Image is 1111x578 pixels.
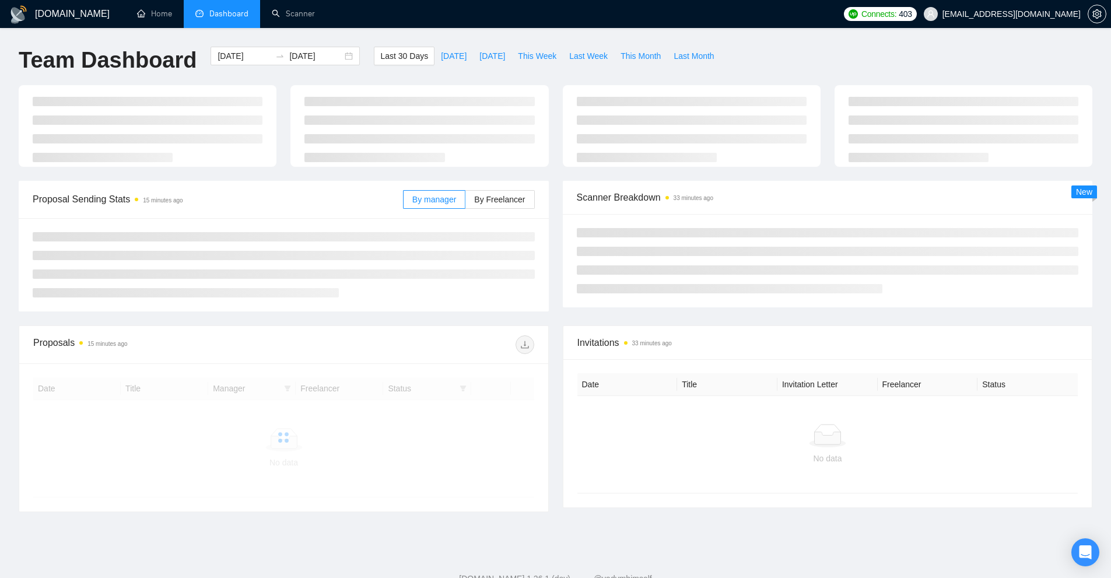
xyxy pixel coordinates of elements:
[1088,5,1106,23] button: setting
[412,195,456,204] span: By manager
[861,8,896,20] span: Connects:
[667,47,720,65] button: Last Month
[33,335,283,354] div: Proposals
[275,51,285,61] span: swap-right
[473,47,511,65] button: [DATE]
[275,51,285,61] span: to
[33,192,403,206] span: Proposal Sending Stats
[511,47,563,65] button: This Week
[632,340,672,346] time: 33 minutes ago
[87,341,127,347] time: 15 minutes ago
[474,195,525,204] span: By Freelancer
[587,452,1069,465] div: No data
[289,50,342,62] input: End date
[1076,187,1092,197] span: New
[621,50,661,62] span: This Month
[1088,9,1106,19] a: setting
[577,190,1079,205] span: Scanner Breakdown
[218,50,271,62] input: Start date
[674,195,713,201] time: 33 minutes ago
[434,47,473,65] button: [DATE]
[899,8,912,20] span: 403
[479,50,505,62] span: [DATE]
[380,50,428,62] span: Last 30 Days
[1088,9,1106,19] span: setting
[143,197,183,204] time: 15 minutes ago
[927,10,935,18] span: user
[674,50,714,62] span: Last Month
[195,9,204,17] span: dashboard
[518,50,556,62] span: This Week
[441,50,467,62] span: [DATE]
[849,9,858,19] img: upwork-logo.png
[137,9,172,19] a: homeHome
[374,47,434,65] button: Last 30 Days
[977,373,1078,396] th: Status
[569,50,608,62] span: Last Week
[878,373,978,396] th: Freelancer
[9,5,28,24] img: logo
[577,335,1078,350] span: Invitations
[209,9,248,19] span: Dashboard
[272,9,315,19] a: searchScanner
[614,47,667,65] button: This Month
[677,373,777,396] th: Title
[563,47,614,65] button: Last Week
[19,47,197,74] h1: Team Dashboard
[1071,538,1099,566] div: Open Intercom Messenger
[777,373,878,396] th: Invitation Letter
[577,373,678,396] th: Date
